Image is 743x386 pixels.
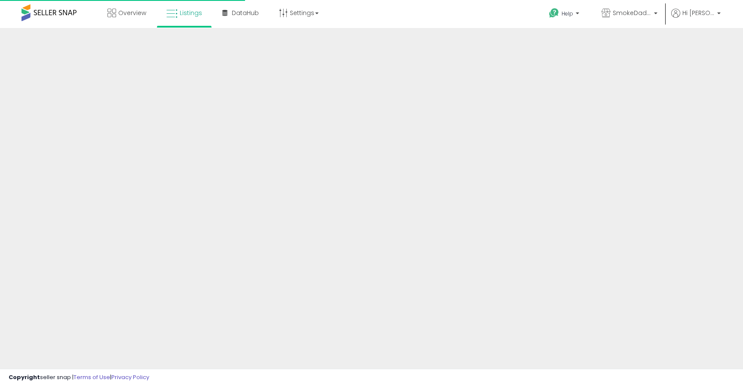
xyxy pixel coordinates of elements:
a: Help [542,1,588,28]
span: Overview [118,9,146,17]
span: Help [562,10,573,17]
span: SmokeDaddy LLC [613,9,651,17]
a: Terms of Use [74,373,110,381]
strong: Copyright [9,373,40,381]
span: DataHub [232,9,259,17]
span: Hi [PERSON_NAME] [682,9,715,17]
a: Hi [PERSON_NAME] [671,9,721,28]
div: seller snap | | [9,374,149,382]
i: Get Help [549,8,559,19]
a: Privacy Policy [111,373,149,381]
span: Listings [180,9,202,17]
